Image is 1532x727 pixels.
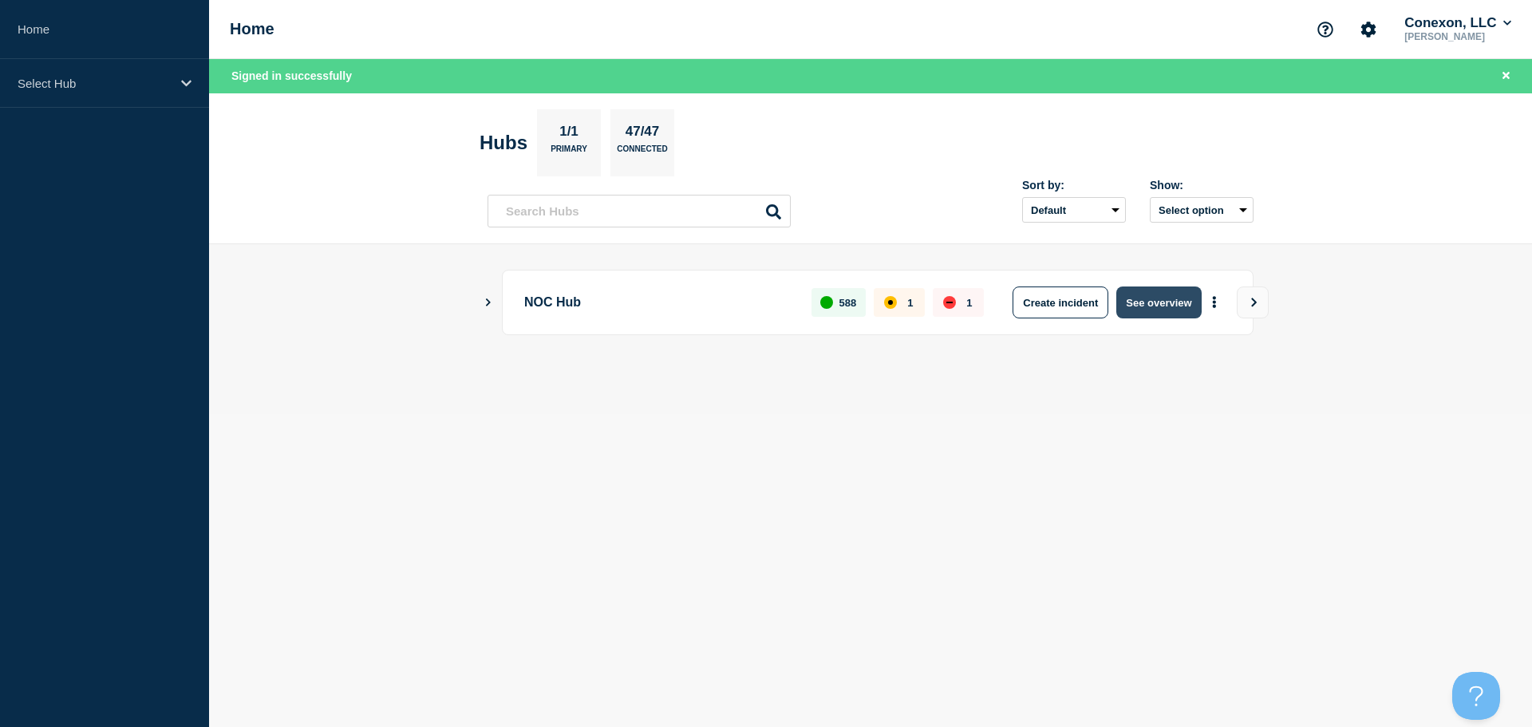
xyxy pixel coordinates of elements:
[1237,286,1269,318] button: View
[1401,31,1514,42] p: [PERSON_NAME]
[18,77,171,90] p: Select Hub
[551,144,587,161] p: Primary
[1150,197,1254,223] button: Select option
[1204,288,1225,318] button: More actions
[1150,179,1254,192] div: Show:
[820,296,833,309] div: up
[1022,197,1126,223] select: Sort by
[1352,13,1385,46] button: Account settings
[1309,13,1342,46] button: Support
[488,195,791,227] input: Search Hubs
[839,297,857,309] p: 588
[1022,179,1126,192] div: Sort by:
[907,297,913,309] p: 1
[1496,67,1516,85] button: Close banner
[943,296,956,309] div: down
[617,144,667,161] p: Connected
[231,69,352,82] span: Signed in successfully
[480,132,527,154] h2: Hubs
[966,297,972,309] p: 1
[524,286,793,318] p: NOC Hub
[619,124,665,144] p: 47/47
[1116,286,1201,318] button: See overview
[1401,15,1514,31] button: Conexon, LLC
[1013,286,1108,318] button: Create incident
[484,297,492,309] button: Show Connected Hubs
[1452,672,1500,720] iframe: Help Scout Beacon - Open
[230,20,274,38] h1: Home
[554,124,585,144] p: 1/1
[884,296,897,309] div: affected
